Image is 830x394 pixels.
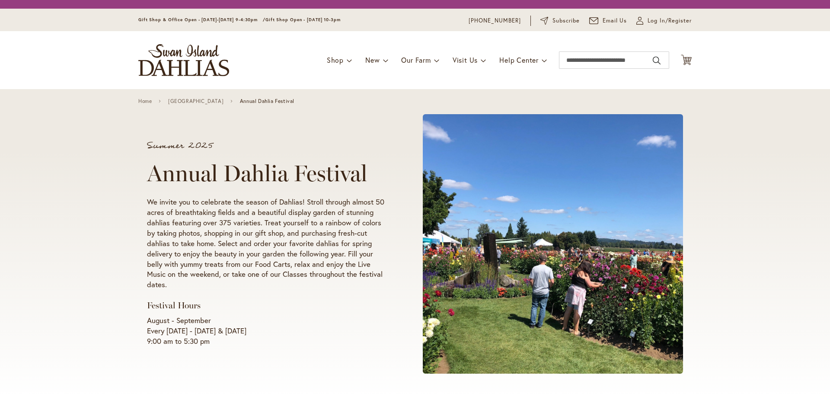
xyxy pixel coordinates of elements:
a: [GEOGRAPHIC_DATA] [168,98,223,104]
span: Our Farm [401,55,431,64]
a: store logo [138,44,229,76]
span: Shop [327,55,344,64]
h3: Festival Hours [147,300,390,311]
span: Annual Dahlia Festival [240,98,294,104]
span: Subscribe [552,16,580,25]
span: Gift Shop Open - [DATE] 10-3pm [265,17,341,22]
a: Subscribe [540,16,580,25]
span: Visit Us [453,55,478,64]
p: We invite you to celebrate the season of Dahlias! Stroll through almost 50 acres of breathtaking ... [147,197,390,290]
span: Help Center [499,55,539,64]
span: Log In/Register [648,16,692,25]
span: Gift Shop & Office Open - [DATE]-[DATE] 9-4:30pm / [138,17,265,22]
button: Search [653,54,661,67]
a: Home [138,98,152,104]
a: Log In/Register [636,16,692,25]
a: Email Us [589,16,627,25]
span: Email Us [603,16,627,25]
span: New [365,55,380,64]
a: [PHONE_NUMBER] [469,16,521,25]
p: Summer 2025 [147,141,390,150]
h1: Annual Dahlia Festival [147,160,390,186]
p: August - September Every [DATE] - [DATE] & [DATE] 9:00 am to 5:30 pm [147,315,390,346]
